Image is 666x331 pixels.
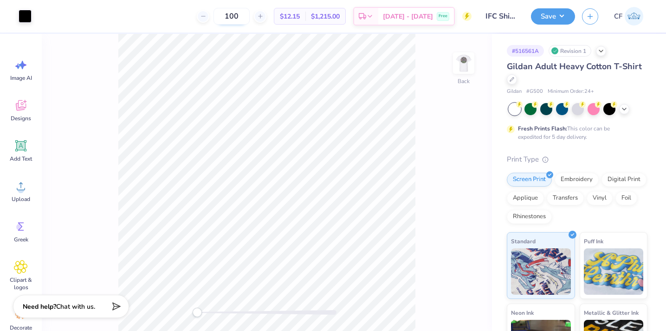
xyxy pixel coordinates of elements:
div: Applique [507,191,544,205]
span: # G500 [526,88,543,96]
div: Foil [615,191,637,205]
span: Standard [511,236,536,246]
span: CF [614,11,622,22]
div: Transfers [547,191,584,205]
strong: Fresh Prints Flash: [518,125,567,132]
span: $12.15 [280,12,300,21]
div: Digital Print [601,173,647,187]
div: Print Type [507,154,647,165]
div: Embroidery [555,173,599,187]
a: CF [610,7,647,26]
span: Designs [11,115,31,122]
span: Greek [14,236,28,243]
span: Puff Ink [584,236,603,246]
span: Metallic & Glitter Ink [584,308,639,318]
div: Vinyl [587,191,613,205]
span: Minimum Order: 24 + [548,88,594,96]
img: Standard [511,248,571,295]
span: Free [439,13,447,19]
button: Save [531,8,575,25]
span: Upload [12,195,30,203]
input: – – [213,8,250,25]
div: Rhinestones [507,210,552,224]
span: Neon Ink [511,308,534,318]
div: Back [458,77,470,85]
span: $1,215.00 [311,12,340,21]
span: Chat with us. [56,302,95,311]
span: Image AI [10,74,32,82]
span: Clipart & logos [6,276,36,291]
input: Untitled Design [478,7,524,26]
span: Add Text [10,155,32,162]
div: # 516561A [507,45,544,57]
div: Revision 1 [549,45,591,57]
span: [DATE] - [DATE] [383,12,433,21]
img: Corey Fishman [625,7,643,26]
div: This color can be expedited for 5 day delivery. [518,124,632,141]
strong: Need help? [23,302,56,311]
span: Gildan Adult Heavy Cotton T-Shirt [507,61,642,72]
img: Puff Ink [584,248,644,295]
div: Accessibility label [193,308,202,317]
div: Screen Print [507,173,552,187]
span: Gildan [507,88,522,96]
img: Back [454,54,473,72]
